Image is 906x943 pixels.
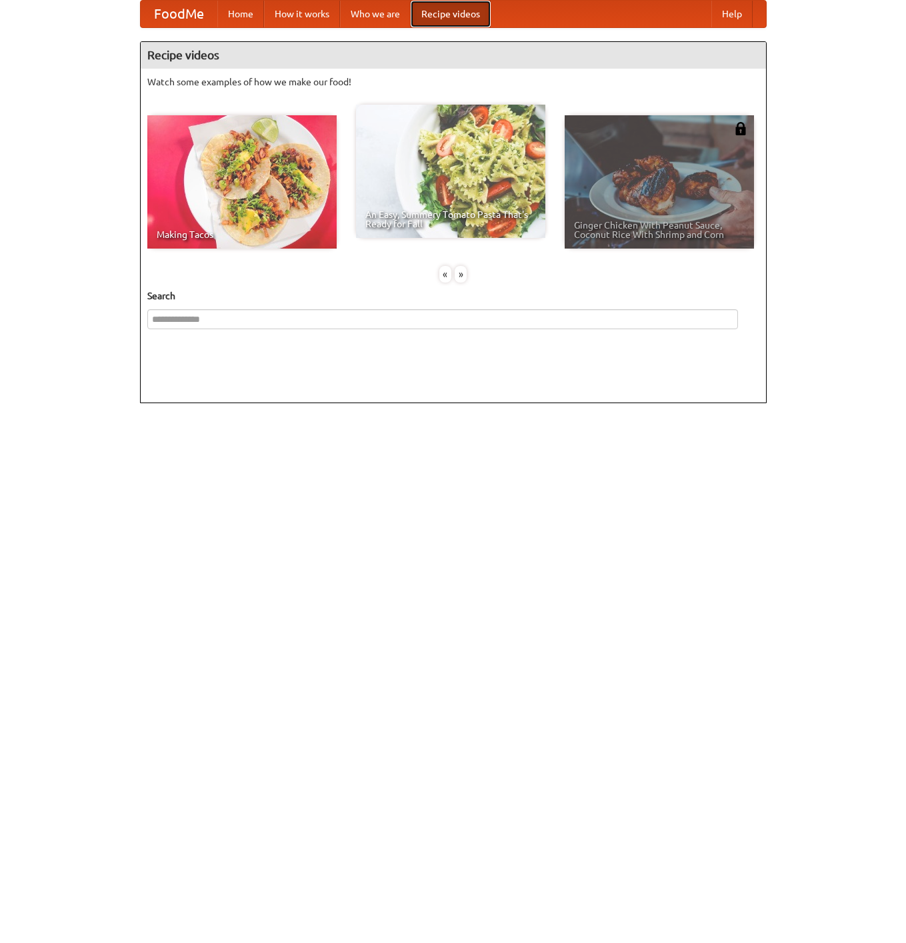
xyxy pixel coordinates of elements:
a: Help [711,1,753,27]
h4: Recipe videos [141,42,766,69]
p: Watch some examples of how we make our food! [147,75,759,89]
h5: Search [147,289,759,303]
a: FoodMe [141,1,217,27]
a: Recipe videos [411,1,491,27]
a: How it works [264,1,340,27]
a: Making Tacos [147,115,337,249]
a: Home [217,1,264,27]
a: An Easy, Summery Tomato Pasta That's Ready for Fall [356,105,545,238]
div: « [439,266,451,283]
span: Making Tacos [157,230,327,239]
img: 483408.png [734,122,747,135]
div: » [455,266,467,283]
span: An Easy, Summery Tomato Pasta That's Ready for Fall [365,210,536,229]
a: Who we are [340,1,411,27]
